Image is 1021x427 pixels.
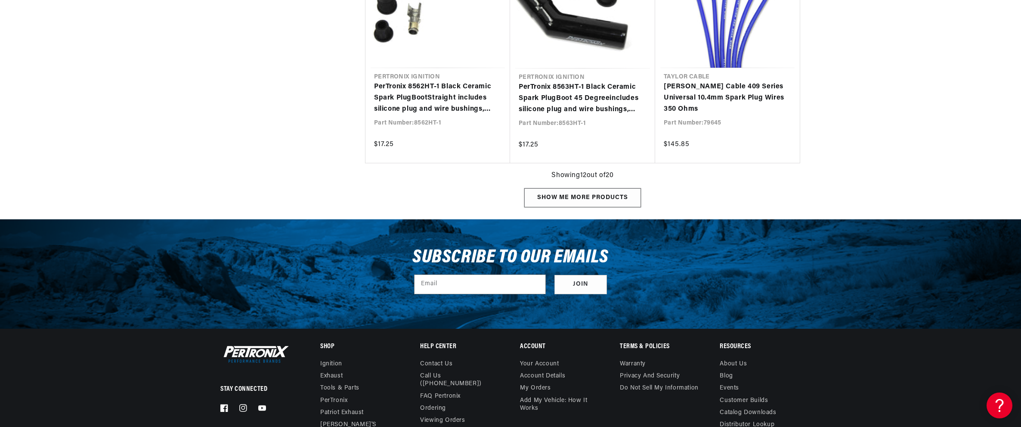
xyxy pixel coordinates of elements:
a: Ignition [320,360,342,370]
input: Email [415,275,545,294]
span: Showing 12 out of 20 [551,170,613,181]
a: About Us [720,360,747,370]
a: Contact us [420,360,452,370]
a: Blog [720,370,733,382]
a: Viewing Orders [420,415,465,427]
a: Privacy and Security [620,370,680,382]
a: PerTronix [320,395,347,407]
a: PerTronix 8562HT-1 Black Ceramic Spark PlugBootStraight includes silicone plug and wire bushings,... [374,81,501,115]
h3: Subscribe to our emails [412,249,609,266]
a: Ordering [420,402,446,415]
p: Stay Connected [220,385,292,394]
a: FAQ Pertronix [420,390,461,402]
div: Show me more products [524,188,641,208]
a: Your account [520,360,559,370]
a: Add My Vehicle: How It Works [520,395,600,415]
button: Subscribe [554,275,607,294]
a: Exhaust [320,370,343,382]
a: PerTronix 8563HT-1 Black Ceramic Spark PlugBoot 45 Degreeincludes silicone plug and wire bushings... [519,82,647,115]
a: [PERSON_NAME] Cable 409 Series Universal 10.4mm Spark Plug Wires 350 Ohms [664,81,791,115]
a: Do not sell my information [620,382,699,394]
a: My orders [520,382,551,394]
a: Tools & Parts [320,382,359,394]
a: Events [720,382,739,394]
a: Patriot Exhaust [320,407,364,419]
a: Catalog Downloads [720,407,776,419]
a: Warranty [620,360,646,370]
a: Account details [520,370,565,382]
a: Customer Builds [720,395,768,407]
img: Pertronix [220,344,289,365]
a: Call Us ([PHONE_NUMBER]) [420,370,494,390]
